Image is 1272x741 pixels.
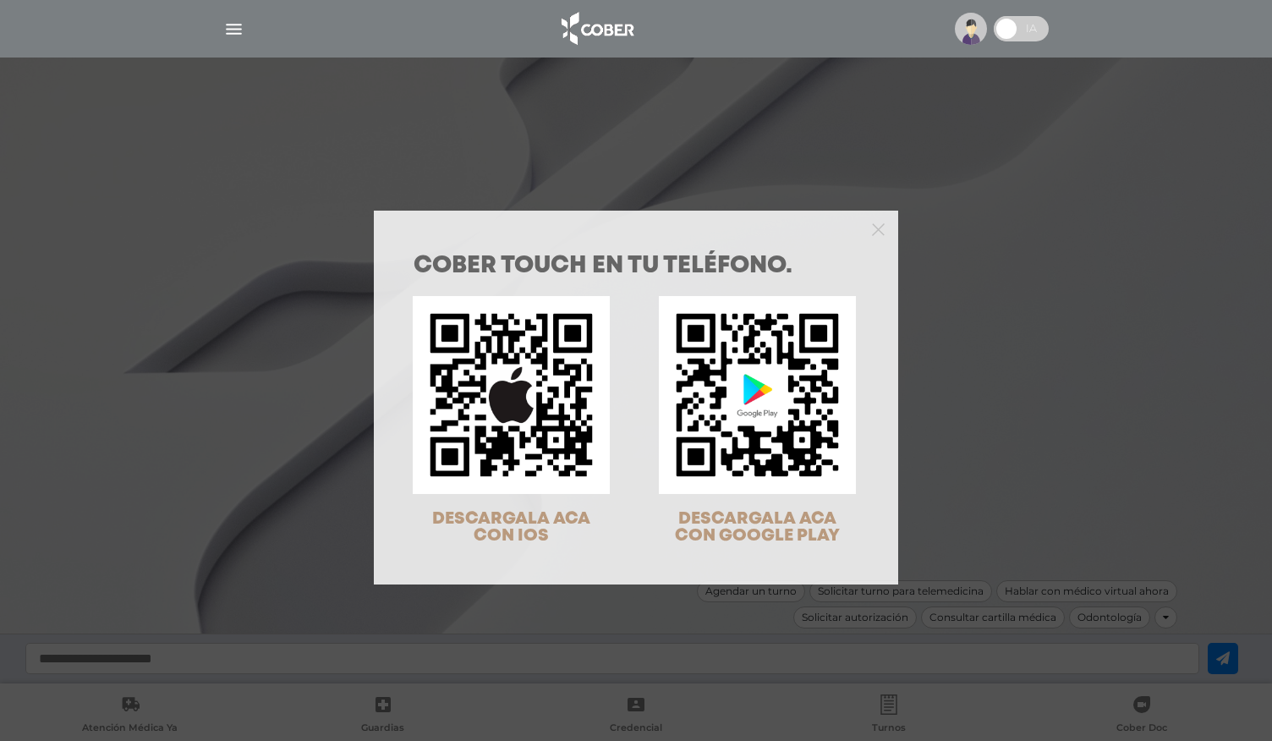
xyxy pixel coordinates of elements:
[432,511,590,544] span: DESCARGALA ACA CON IOS
[659,296,856,493] img: qr-code
[413,296,610,493] img: qr-code
[414,255,858,278] h1: COBER TOUCH en tu teléfono.
[675,511,840,544] span: DESCARGALA ACA CON GOOGLE PLAY
[872,221,885,236] button: Close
